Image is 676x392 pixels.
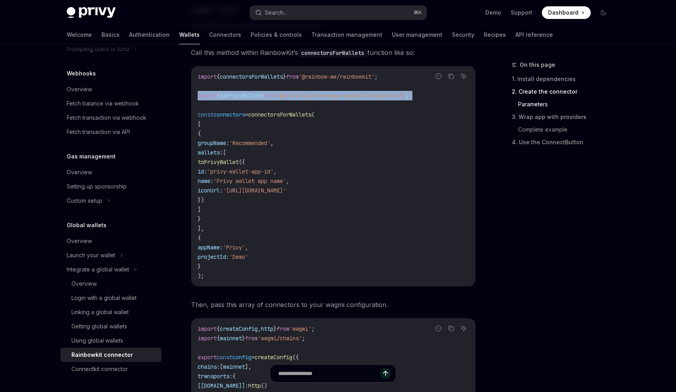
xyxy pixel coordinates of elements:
[67,236,92,246] div: Overview
[512,85,616,98] a: 2. Create the connector
[67,127,130,137] div: Fetch transaction via API
[273,168,277,175] span: ,
[548,9,579,17] span: Dashboard
[217,325,220,332] span: {
[198,139,229,147] span: groupName:
[229,139,270,147] span: 'Recommended'
[60,179,161,194] a: Setting up sponsorship
[71,293,137,303] div: Login with a global wallet
[484,25,506,44] a: Recipes
[220,325,258,332] span: createConfig
[250,6,427,20] button: Search...⌘K
[129,25,170,44] a: Authentication
[67,182,127,191] div: Setting up sponsorship
[217,354,232,361] span: const
[198,325,217,332] span: import
[198,149,223,156] span: wallets:
[512,136,616,149] a: 4. Use the ConnectButton
[198,234,201,241] span: {
[255,354,292,361] span: createConfig
[198,263,201,270] span: }
[71,307,129,317] div: Linking a global wallet
[60,111,161,125] a: Fetch transaction via webhook
[198,168,207,175] span: id:
[542,6,591,19] a: Dashboard
[220,335,242,342] span: mainnet
[60,334,161,348] a: Using global wallets
[459,71,469,81] button: Ask AI
[520,60,555,70] span: On this page
[512,111,616,123] a: 3. Wrap app with providers
[213,177,286,185] span: 'Privy wallet app name'
[245,244,248,251] span: ,
[60,291,161,305] a: Login with a global wallet
[264,92,277,99] span: from
[198,253,229,260] span: projectId:
[60,277,161,291] a: Overview
[242,335,245,342] span: }
[198,225,204,232] span: ],
[67,69,96,78] h5: Webhooks
[198,111,213,118] span: const
[245,335,258,342] span: from
[198,121,201,128] span: [
[217,73,220,80] span: {
[67,152,116,161] h5: Gas management
[414,9,422,16] span: ⌘ K
[198,92,217,99] span: import
[67,196,102,205] div: Custom setup
[258,325,261,332] span: ,
[273,325,277,332] span: }
[515,25,553,44] a: API reference
[198,244,223,251] span: appName:
[217,335,220,342] span: {
[60,348,161,362] a: Rainbowkit connector
[60,96,161,111] a: Fetch balance via webhook
[251,25,302,44] a: Policies & controls
[223,244,245,251] span: 'Privy'
[71,336,123,345] div: Using global wallets
[433,71,444,81] button: Report incorrect code
[217,92,220,99] span: {
[223,149,226,156] span: [
[220,92,261,99] span: toPrivyWallet
[198,177,213,185] span: name:
[286,177,289,185] span: ,
[485,9,501,17] a: Demo
[597,6,610,19] button: Toggle dark mode
[60,362,161,376] a: Connectkit connector
[198,187,223,194] span: iconUrl:
[248,111,311,118] span: connectorsForWallets
[67,113,146,122] div: Fetch transaction via webhook
[71,279,97,288] div: Overview
[198,215,201,222] span: }
[298,49,367,57] code: connectorsForWallets
[60,125,161,139] a: Fetch transaction via API
[299,73,375,80] span: '@rainbow-me/rainbowkit'
[67,99,139,108] div: Fetch balance via webhook
[60,319,161,334] a: Getting global wallets
[223,187,286,194] span: '[URL][DOMAIN_NAME]'
[380,368,391,379] button: Send message
[283,73,286,80] span: }
[220,73,283,80] span: connectorsForWallets
[198,206,201,213] span: ]
[518,98,616,111] a: Parameters
[245,111,248,118] span: =
[198,354,217,361] span: export
[289,325,311,332] span: 'wagmi'
[311,25,382,44] a: Transaction management
[67,168,92,177] div: Overview
[232,354,251,361] span: config
[71,364,128,374] div: Connectkit connector
[67,251,115,260] div: Launch your wallet
[207,168,273,175] span: 'privy-wallet-app-id'
[406,92,409,99] span: ;
[60,82,161,96] a: Overview
[258,335,302,342] span: 'wagmi/chains'
[311,111,315,118] span: (
[375,73,378,80] span: ;
[261,325,273,332] span: http
[261,92,264,99] span: }
[229,253,248,260] span: 'Demo'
